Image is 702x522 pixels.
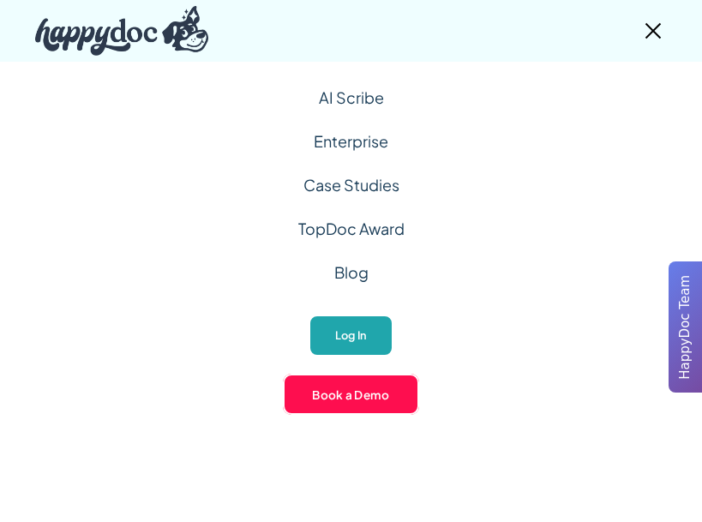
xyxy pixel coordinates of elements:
[309,315,393,357] a: Log In
[298,207,405,250] a: TopDoc Award
[35,6,208,56] img: HappyDoc Logo: A happy dog with his ear up, listening.
[303,163,399,207] a: Case Studies
[633,10,667,51] div: menu
[283,374,419,415] a: Book a Demo
[314,119,388,163] a: Enterprise
[319,75,384,119] a: AI Scribe
[35,2,208,60] a: home
[334,250,369,294] a: Blog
